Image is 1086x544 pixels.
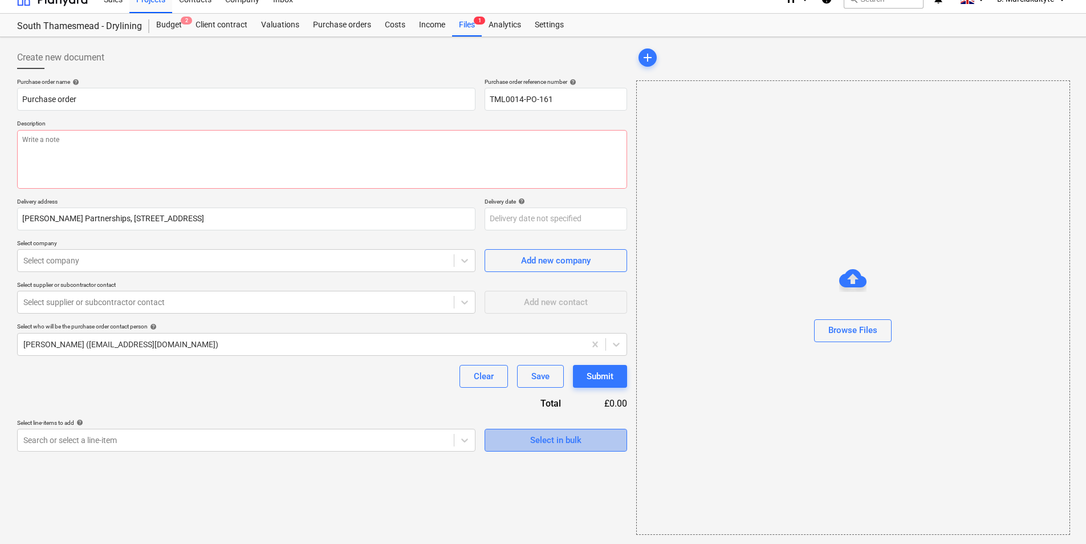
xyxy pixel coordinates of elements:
[485,429,627,452] button: Select in bulk
[181,17,192,25] span: 2
[17,208,475,230] input: Delivery address
[485,88,627,111] input: Reference number
[17,78,475,86] div: Purchase order name
[17,323,627,330] div: Select who will be the purchase order contact person
[17,239,475,249] p: Select company
[148,323,157,330] span: help
[485,198,627,205] div: Delivery date
[189,14,254,36] a: Client contract
[517,365,564,388] button: Save
[828,323,877,338] div: Browse Files
[459,365,508,388] button: Clear
[474,17,485,25] span: 1
[485,78,627,86] div: Purchase order reference number
[254,14,306,36] a: Valuations
[531,369,550,384] div: Save
[485,249,627,272] button: Add new company
[17,198,475,208] p: Delivery address
[579,397,627,410] div: £0.00
[452,14,482,36] a: Files1
[17,51,104,64] span: Create new document
[516,198,525,205] span: help
[573,365,627,388] button: Submit
[521,253,591,268] div: Add new company
[412,14,452,36] a: Income
[74,419,83,426] span: help
[587,369,613,384] div: Submit
[452,14,482,36] div: Files
[814,319,892,342] button: Browse Files
[149,14,189,36] div: Budget
[636,80,1070,535] div: Browse Files
[567,79,576,86] span: help
[306,14,378,36] a: Purchase orders
[474,369,494,384] div: Clear
[70,79,79,86] span: help
[482,14,528,36] a: Analytics
[17,419,475,427] div: Select line-items to add
[641,51,654,64] span: add
[378,14,412,36] a: Costs
[17,120,627,129] p: Description
[485,208,627,230] input: Delivery date not specified
[528,14,571,36] a: Settings
[530,433,581,448] div: Select in bulk
[17,88,475,111] input: Document name
[17,281,475,291] p: Select supplier or subcontractor contact
[17,21,136,33] div: South Thamesmead - Drylining
[479,397,579,410] div: Total
[149,14,189,36] a: Budget2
